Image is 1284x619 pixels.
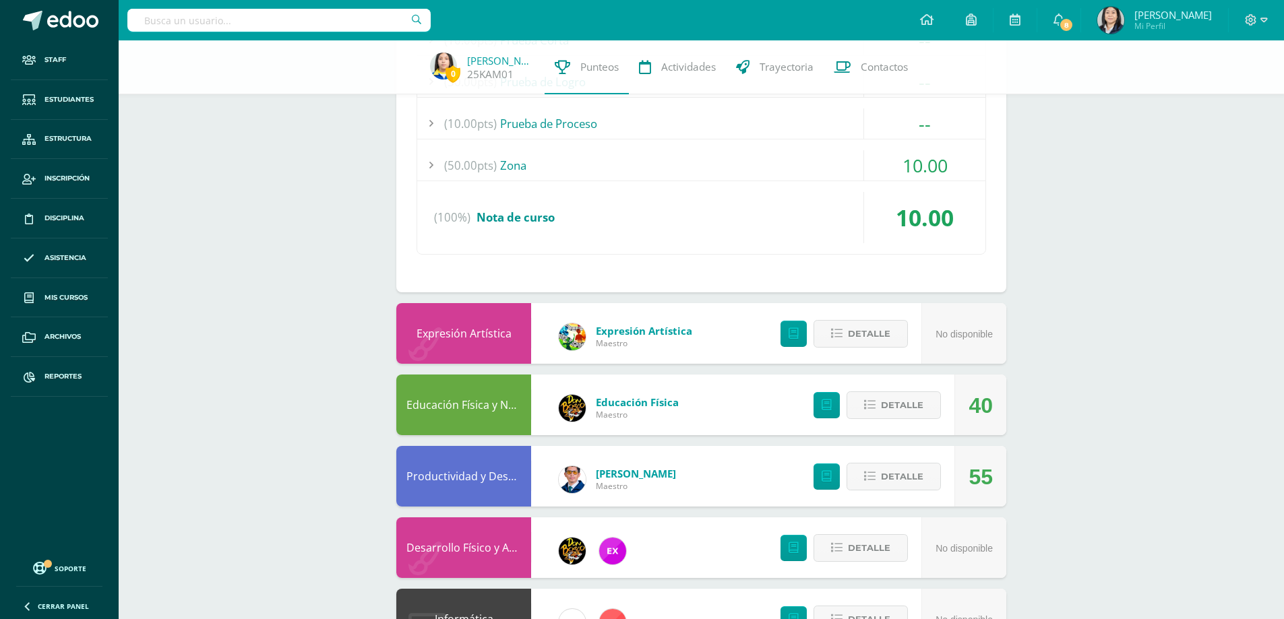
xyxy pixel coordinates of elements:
[814,320,908,348] button: Detalle
[596,324,692,337] a: Expresión Artística
[417,326,512,341] a: Expresión Artística
[629,40,726,94] a: Actividades
[467,54,534,67] a: [PERSON_NAME]
[936,543,993,554] span: No disponible
[596,480,676,492] span: Maestro
[11,278,108,318] a: Mis cursos
[406,540,545,555] a: Desarrollo Físico y Artístico
[848,321,890,346] span: Detalle
[44,213,84,224] span: Disciplina
[661,60,716,74] span: Actividades
[969,375,993,436] div: 40
[559,323,586,350] img: 159e24a6ecedfdf8f489544946a573f0.png
[847,463,941,490] button: Detalle
[44,94,94,105] span: Estudiantes
[861,60,908,74] span: Contactos
[406,469,543,484] a: Productividad y Desarrollo
[11,199,108,238] a: Disciplina
[1059,18,1074,32] span: 8
[44,173,90,184] span: Inscripción
[969,447,993,507] div: 55
[16,558,102,577] a: Soporte
[38,601,89,611] span: Cerrar panel
[127,9,431,32] input: Busca un usuario...
[417,108,985,139] div: Prueba de Proceso
[44,55,66,65] span: Staff
[446,65,460,82] span: 0
[417,150,985,181] div: Zona
[726,40,824,94] a: Trayectoria
[596,409,679,420] span: Maestro
[1134,20,1212,32] span: Mi Perfil
[396,517,531,578] div: Desarrollo Físico y Artístico
[44,371,82,382] span: Reportes
[444,108,497,139] span: (10.00pts)
[11,159,108,199] a: Inscripción
[11,80,108,120] a: Estudiantes
[599,537,626,564] img: ce84f7dabd80ed5f5aa83b4480291ac6.png
[596,467,676,480] a: [PERSON_NAME]
[477,209,555,225] span: Nota de curso
[559,537,586,564] img: 21dcd0747afb1b787494880446b9b401.png
[467,67,514,82] a: 25KAM01
[44,133,92,144] span: Estructura
[1134,8,1212,22] span: [PERSON_NAME]
[430,53,457,79] img: 32a952b34fd18eab4aca0ff31f792241.png
[936,329,993,339] span: No disponible
[11,357,108,397] a: Reportes
[847,391,941,419] button: Detalle
[406,397,546,412] a: Educación Física y Natación
[11,238,108,278] a: Asistencia
[559,395,586,422] img: eda3c0d1caa5ac1a520cf0290d7c6ae4.png
[559,466,586,493] img: 059ccfba660c78d33e1d6e9d5a6a4bb6.png
[760,60,814,74] span: Trayectoria
[11,317,108,357] a: Archivos
[396,303,531,364] div: Expresión Artística
[919,111,931,136] span: --
[396,446,531,507] div: Productividad y Desarrollo
[434,192,470,243] span: (100%)
[881,393,923,418] span: Detalle
[396,374,531,435] div: Educación Física y Natación
[580,60,619,74] span: Punteos
[44,331,81,342] span: Archivos
[11,120,108,160] a: Estructura
[896,202,954,233] span: 10.00
[596,395,679,409] a: Educación Física
[596,337,692,349] span: Maestro
[903,153,948,178] span: 10.00
[824,40,918,94] a: Contactos
[848,535,890,560] span: Detalle
[11,40,108,80] a: Staff
[444,150,497,181] span: (50.00pts)
[44,292,88,303] span: Mis cursos
[881,464,923,489] span: Detalle
[545,40,629,94] a: Punteos
[44,253,86,263] span: Asistencia
[1097,7,1124,34] img: ab5b52e538c9069687ecb61632cf326d.png
[814,534,908,562] button: Detalle
[55,564,86,573] span: Soporte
